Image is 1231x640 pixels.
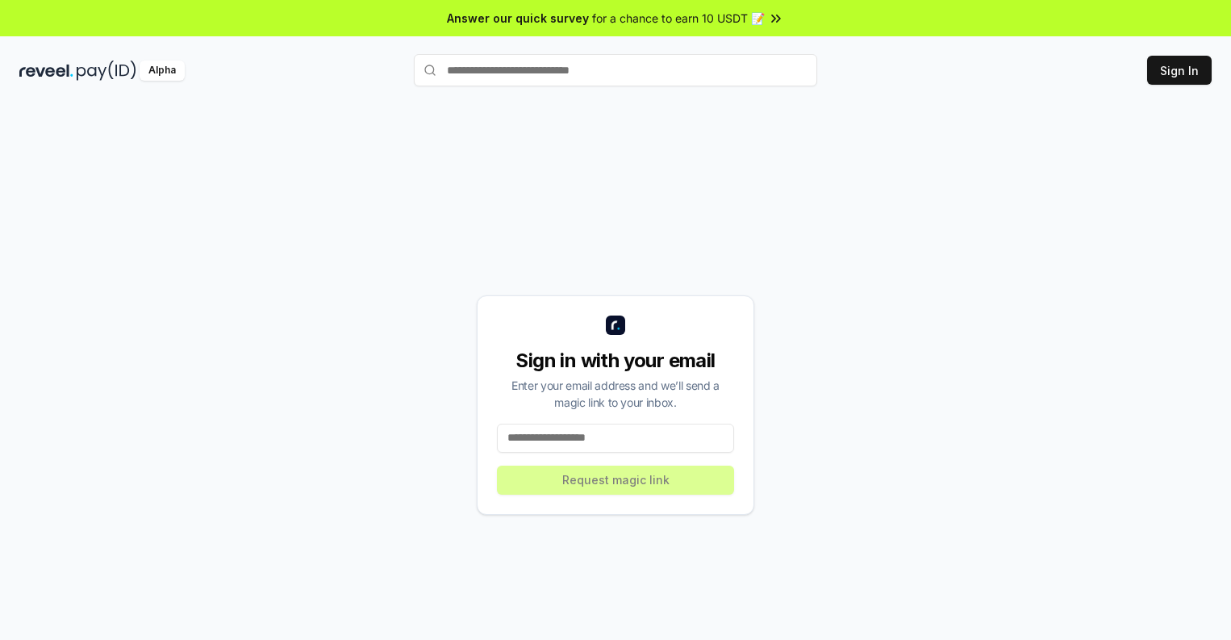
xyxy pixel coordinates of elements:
[19,61,73,81] img: reveel_dark
[1147,56,1212,85] button: Sign In
[497,348,734,374] div: Sign in with your email
[497,377,734,411] div: Enter your email address and we’ll send a magic link to your inbox.
[606,316,625,335] img: logo_small
[447,10,589,27] span: Answer our quick survey
[140,61,185,81] div: Alpha
[592,10,765,27] span: for a chance to earn 10 USDT 📝
[77,61,136,81] img: pay_id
